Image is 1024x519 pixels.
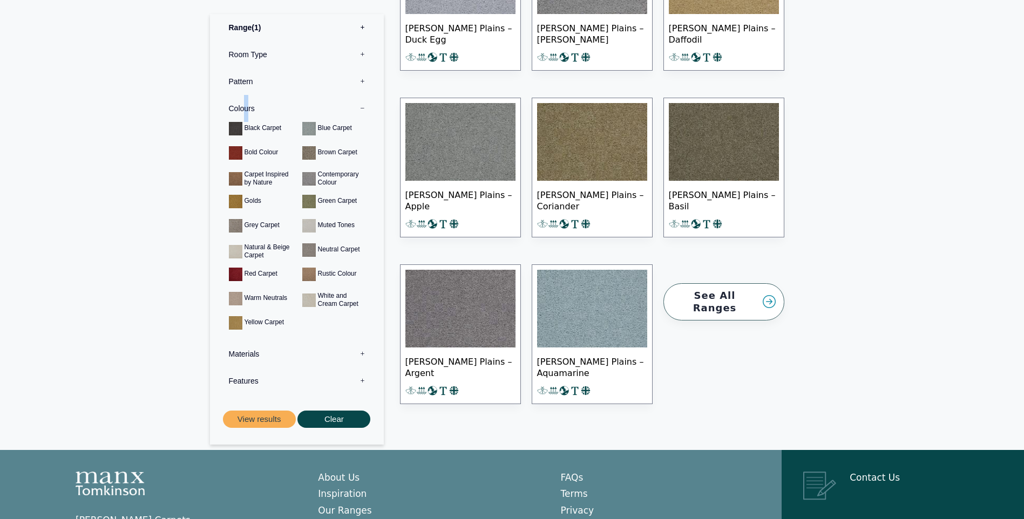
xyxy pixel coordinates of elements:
a: Privacy [561,505,594,516]
a: Terms [561,488,588,499]
img: Tomkinson Plains Basil [669,103,779,181]
label: Pattern [218,67,376,94]
button: Clear [297,410,370,428]
a: [PERSON_NAME] Plains – Apple [400,98,521,237]
a: FAQs [561,472,584,483]
span: [PERSON_NAME] Plains – Argent [405,347,516,385]
a: [PERSON_NAME] Plains – Aquamarine [532,264,653,404]
span: [PERSON_NAME] Plains – Coriander [537,181,647,218]
span: [PERSON_NAME] Plains – Aquamarine [537,347,647,385]
a: About Us [318,472,360,483]
a: See All Ranges [663,283,784,320]
label: Range [218,13,376,40]
img: Tomkinson Plains-Aquamarine [537,270,647,347]
a: [PERSON_NAME] Plains – Argent [400,264,521,404]
label: Features [218,367,376,394]
a: [PERSON_NAME] Plains – Coriander [532,98,653,237]
span: [PERSON_NAME] Plains – Duck Egg [405,14,516,52]
label: Colours [218,94,376,121]
a: Inspiration [318,488,367,499]
span: [PERSON_NAME] Plains – Basil [669,181,779,218]
label: Room Type [218,40,376,67]
span: [PERSON_NAME] Plains – [PERSON_NAME] [537,14,647,52]
button: View results [223,410,296,428]
span: [PERSON_NAME] Plains – Daffodil [669,14,779,52]
a: [PERSON_NAME] Plains – Basil [663,98,784,237]
img: Tomkinson Plains - Apple [405,103,516,181]
img: Manx Tomkinson Logo [76,472,145,495]
label: Materials [218,340,376,367]
span: [PERSON_NAME] Plains – Apple [405,181,516,218]
a: Contact Us [850,472,900,483]
span: 1 [252,23,261,31]
a: Our Ranges [318,505,371,516]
